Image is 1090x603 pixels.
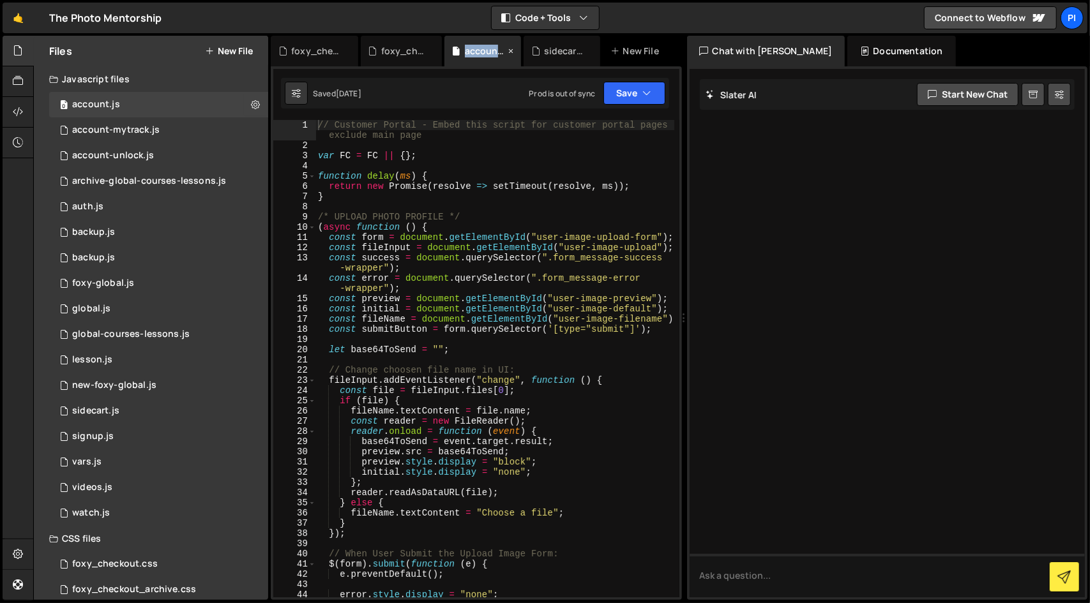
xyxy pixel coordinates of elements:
[72,507,110,519] div: watch.js
[706,89,757,101] h2: Slater AI
[49,322,268,347] div: 13533/35292.js
[273,539,316,549] div: 39
[273,171,316,181] div: 5
[34,526,268,551] div: CSS files
[34,66,268,92] div: Javascript files
[917,83,1018,106] button: Start new chat
[273,222,316,232] div: 10
[273,151,316,161] div: 3
[273,294,316,304] div: 15
[49,44,72,58] h2: Files
[273,314,316,324] div: 17
[313,88,361,99] div: Saved
[273,436,316,447] div: 29
[273,590,316,600] div: 44
[273,385,316,396] div: 24
[273,477,316,488] div: 33
[49,551,268,577] div: 13533/38507.css
[273,232,316,242] div: 11
[492,6,599,29] button: Code + Tools
[72,558,158,570] div: foxy_checkout.css
[49,10,162,26] div: The Photo Mentorship
[72,227,115,238] div: backup.js
[336,88,361,99] div: [DATE]
[273,273,316,294] div: 14
[49,500,268,526] div: 13533/38527.js
[273,396,316,406] div: 25
[273,120,316,140] div: 1
[273,498,316,508] div: 35
[49,220,268,245] div: 13533/45030.js
[49,449,268,475] div: 13533/38978.js
[273,518,316,528] div: 37
[49,424,268,449] div: 13533/35364.js
[273,242,316,253] div: 12
[273,212,316,222] div: 9
[49,168,268,194] div: 13533/43968.js
[610,45,664,57] div: New File
[72,354,112,366] div: lesson.js
[273,559,316,569] div: 41
[49,296,268,322] div: 13533/39483.js
[72,329,190,340] div: global-courses-lessons.js
[49,475,268,500] div: 13533/42246.js
[49,271,268,296] div: 13533/34219.js
[544,45,585,57] div: sidecart.js
[72,150,154,161] div: account-unlock.js
[49,373,268,398] div: 13533/40053.js
[49,245,268,271] div: 13533/45031.js
[72,405,119,417] div: sidecart.js
[273,549,316,559] div: 40
[273,161,316,171] div: 4
[72,380,156,391] div: new-foxy-global.js
[60,101,68,111] span: 0
[49,117,268,143] div: 13533/38628.js
[1061,6,1084,29] a: Pi
[273,140,316,151] div: 2
[273,528,316,539] div: 38
[3,3,34,33] a: 🤙
[273,406,316,416] div: 26
[72,278,134,289] div: foxy-global.js
[49,194,268,220] div: 13533/34034.js
[72,482,112,493] div: videos.js
[72,431,114,442] div: signup.js
[273,426,316,436] div: 28
[49,143,268,168] div: 13533/41206.js
[273,488,316,498] div: 34
[49,347,268,373] div: 13533/35472.js
[924,6,1057,29] a: Connect to Webflow
[603,82,665,105] button: Save
[687,36,845,66] div: Chat with [PERSON_NAME]
[273,569,316,579] div: 42
[49,577,268,602] div: 13533/44030.css
[381,45,427,57] div: foxy_checkout.css
[273,324,316,334] div: 18
[273,467,316,477] div: 32
[72,456,102,468] div: vars.js
[72,201,103,212] div: auth.js
[273,365,316,375] div: 22
[72,303,110,315] div: global.js
[273,304,316,314] div: 16
[273,457,316,467] div: 31
[72,175,226,187] div: archive-global-courses-lessons.js
[273,181,316,191] div: 6
[273,191,316,202] div: 7
[49,398,268,424] div: 13533/43446.js
[847,36,955,66] div: Documentation
[205,46,253,56] button: New File
[273,355,316,365] div: 21
[72,124,160,136] div: account-mytrack.js
[72,252,115,264] div: backup.js
[72,584,196,595] div: foxy_checkout_archive.css
[291,45,342,57] div: foxy_checkout_archive.css
[72,99,120,110] div: account.js
[273,416,316,426] div: 27
[273,375,316,385] div: 23
[529,88,595,99] div: Prod is out of sync
[273,579,316,590] div: 43
[49,92,268,117] div: 13533/34220.js
[273,345,316,355] div: 20
[273,202,316,212] div: 8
